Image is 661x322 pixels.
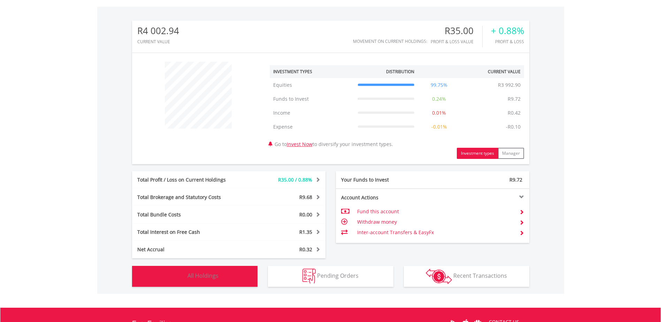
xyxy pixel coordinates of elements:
span: R9.72 [509,176,522,183]
button: Pending Orders [268,266,393,287]
div: Total Bundle Costs [132,211,245,218]
td: 0.01% [418,106,460,120]
span: R1.35 [299,229,312,235]
img: pending_instructions-wht.png [302,269,316,284]
td: Fund this account [357,206,514,217]
button: Recent Transactions [404,266,529,287]
div: Account Actions [336,194,433,201]
td: Withdraw money [357,217,514,227]
div: Total Interest on Free Cash [132,229,245,236]
span: R0.00 [299,211,312,218]
div: Movement on Current Holdings: [353,39,427,44]
span: R9.68 [299,194,312,200]
span: Recent Transactions [453,272,507,279]
td: R3 992.90 [494,78,524,92]
div: + 0.88% [491,26,524,36]
img: transactions-zar-wht.png [426,269,452,284]
span: All Holdings [187,272,218,279]
div: CURRENT VALUE [137,39,179,44]
button: Manager [498,148,524,159]
td: Expense [270,120,354,134]
div: Total Profit / Loss on Current Holdings [132,176,245,183]
button: All Holdings [132,266,258,287]
th: Investment Types [270,65,354,78]
a: Invest Now [287,141,313,147]
div: Profit & Loss Value [431,39,482,44]
td: Inter-account Transfers & EasyFx [357,227,514,238]
button: Investment types [457,148,498,159]
div: Your Funds to Invest [336,176,433,183]
span: Pending Orders [317,272,359,279]
td: 0.24% [418,92,460,106]
div: Go to to diversify your investment types. [264,58,529,159]
span: R0.32 [299,246,312,253]
td: Equities [270,78,354,92]
div: R35.00 [431,26,482,36]
td: -0.01% [418,120,460,134]
img: holdings-wht.png [171,269,186,284]
div: Net Accrual [132,246,245,253]
div: Distribution [386,69,414,75]
td: -R0.10 [502,120,524,134]
span: R35.00 / 0.88% [278,176,312,183]
td: R9.72 [504,92,524,106]
td: 99.75% [418,78,460,92]
td: Income [270,106,354,120]
td: R0.42 [504,106,524,120]
div: Profit & Loss [491,39,524,44]
td: Funds to Invest [270,92,354,106]
th: Current Value [460,65,524,78]
div: Total Brokerage and Statutory Costs [132,194,245,201]
div: R4 002.94 [137,26,179,36]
